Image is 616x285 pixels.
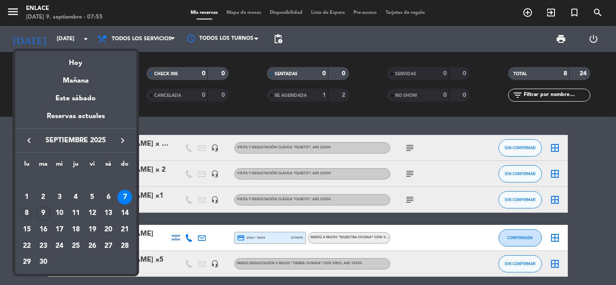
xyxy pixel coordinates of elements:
[101,205,117,222] td: 13 de septiembre de 2025
[36,255,51,269] div: 30
[19,238,35,254] td: 22 de septiembre de 2025
[15,51,136,69] div: Hoy
[117,221,133,238] td: 21 de septiembre de 2025
[117,159,133,173] th: domingo
[115,135,130,146] button: keyboard_arrow_right
[68,206,83,221] div: 11
[85,239,100,253] div: 26
[68,190,83,205] div: 4
[117,135,128,146] i: keyboard_arrow_right
[85,206,100,221] div: 12
[35,221,52,238] td: 16 de septiembre de 2025
[84,221,101,238] td: 19 de septiembre de 2025
[117,206,132,221] div: 14
[117,189,133,205] td: 7 de septiembre de 2025
[19,255,34,269] div: 29
[35,189,52,205] td: 2 de septiembre de 2025
[101,159,117,173] th: sábado
[37,135,115,146] span: septiembre 2025
[68,159,84,173] th: jueves
[117,222,132,237] div: 21
[68,238,84,254] td: 25 de septiembre de 2025
[51,159,68,173] th: miércoles
[84,189,101,205] td: 5 de septiembre de 2025
[85,222,100,237] div: 19
[36,239,51,253] div: 23
[117,239,132,253] div: 28
[68,239,83,253] div: 25
[101,222,116,237] div: 20
[19,222,34,237] div: 15
[101,206,116,221] div: 13
[19,190,34,205] div: 1
[101,221,117,238] td: 20 de septiembre de 2025
[51,205,68,222] td: 10 de septiembre de 2025
[85,190,100,205] div: 5
[51,221,68,238] td: 17 de septiembre de 2025
[36,190,51,205] div: 2
[35,238,52,254] td: 23 de septiembre de 2025
[101,238,117,254] td: 27 de septiembre de 2025
[117,238,133,254] td: 28 de septiembre de 2025
[19,221,35,238] td: 15 de septiembre de 2025
[15,111,136,128] div: Reservas actuales
[101,189,117,205] td: 6 de septiembre de 2025
[68,222,83,237] div: 18
[51,189,68,205] td: 3 de septiembre de 2025
[51,238,68,254] td: 24 de septiembre de 2025
[52,190,67,205] div: 3
[35,254,52,271] td: 30 de septiembre de 2025
[101,190,116,205] div: 6
[35,205,52,222] td: 9 de septiembre de 2025
[19,206,34,221] div: 8
[52,206,67,221] div: 10
[36,222,51,237] div: 16
[15,69,136,86] div: Mañana
[52,222,67,237] div: 17
[19,173,133,189] td: SEP.
[19,189,35,205] td: 1 de septiembre de 2025
[101,239,116,253] div: 27
[68,205,84,222] td: 11 de septiembre de 2025
[84,238,101,254] td: 26 de septiembre de 2025
[15,86,136,111] div: Este sábado
[68,221,84,238] td: 18 de septiembre de 2025
[19,239,34,253] div: 22
[24,135,34,146] i: keyboard_arrow_left
[36,206,51,221] div: 9
[21,135,37,146] button: keyboard_arrow_left
[84,159,101,173] th: viernes
[84,205,101,222] td: 12 de septiembre de 2025
[19,254,35,271] td: 29 de septiembre de 2025
[19,159,35,173] th: lunes
[117,190,132,205] div: 7
[19,205,35,222] td: 8 de septiembre de 2025
[35,159,52,173] th: martes
[117,205,133,222] td: 14 de septiembre de 2025
[68,189,84,205] td: 4 de septiembre de 2025
[52,239,67,253] div: 24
